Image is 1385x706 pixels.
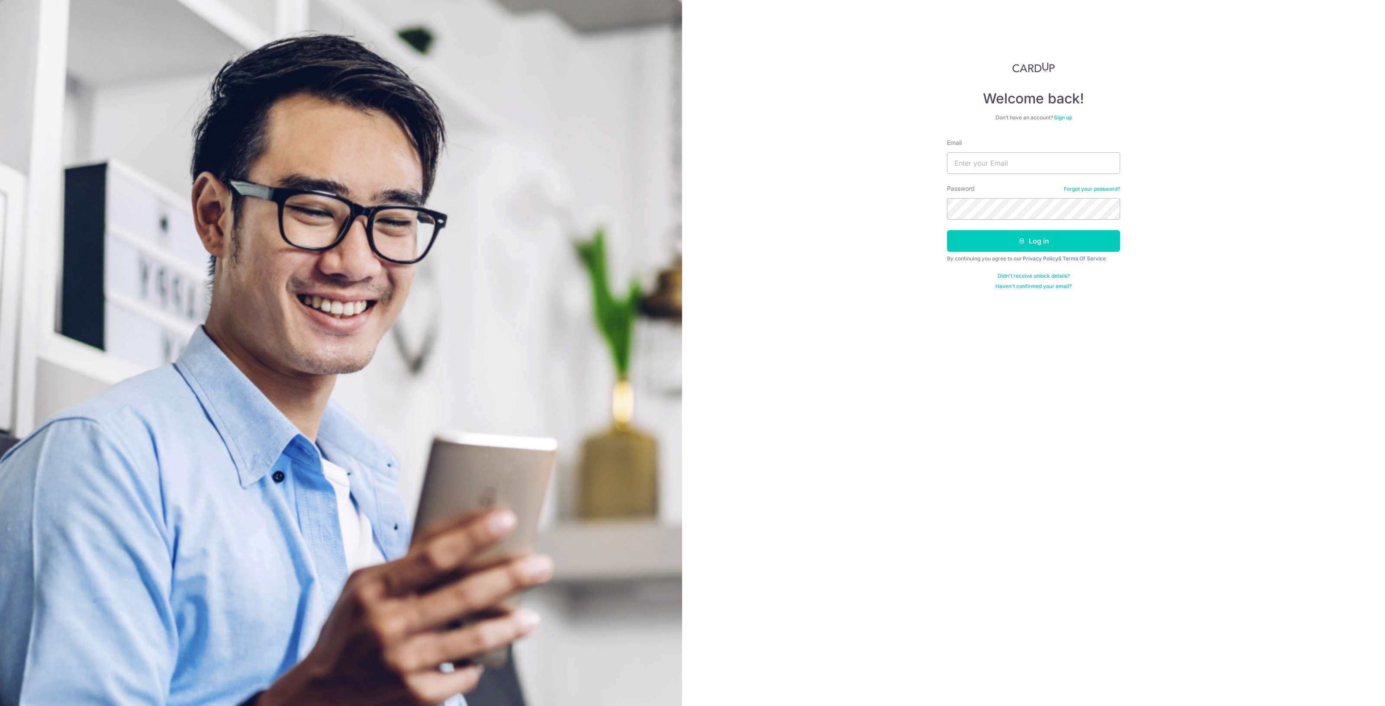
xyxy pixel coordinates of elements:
[947,152,1120,174] input: Enter your Email
[1063,255,1106,262] a: Terms Of Service
[1054,114,1072,121] a: Sign up
[1023,255,1058,262] a: Privacy Policy
[947,184,975,193] label: Password
[1012,62,1055,73] img: CardUp Logo
[998,273,1070,279] a: Didn't receive unlock details?
[995,283,1072,290] a: Haven't confirmed your email?
[947,255,1120,262] div: By continuing you agree to our &
[947,138,962,147] label: Email
[947,230,1120,252] button: Log in
[1064,186,1120,193] a: Forgot your password?
[947,114,1120,121] div: Don’t have an account?
[947,90,1120,107] h4: Welcome back!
